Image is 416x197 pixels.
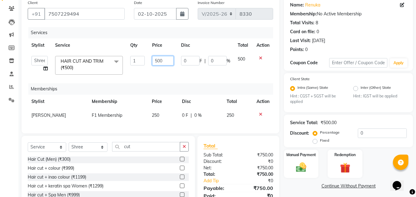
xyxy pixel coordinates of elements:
[28,95,88,108] th: Stylist
[31,112,66,118] span: [PERSON_NAME]
[245,178,278,184] div: ₹0
[305,2,320,8] a: Renuka
[194,112,202,119] span: 0 %
[199,152,238,158] div: Sub Total:
[320,130,340,135] label: Percentage
[112,142,180,152] input: Search or Scan
[88,95,148,108] th: Membership
[329,58,387,68] input: Enter Offer / Coupon Code
[290,2,304,8] div: Name:
[28,8,45,20] button: +91
[178,95,223,108] th: Disc
[290,76,310,82] label: Client State
[223,95,253,108] th: Total
[337,161,353,174] img: _gift.svg
[290,11,407,17] div: No Active Membership
[253,38,273,52] th: Action
[199,165,238,171] div: Net:
[290,37,311,44] div: Last Visit:
[204,58,206,64] span: |
[148,95,178,108] th: Price
[290,20,314,26] div: Total Visits:
[28,38,51,52] th: Stylist
[238,184,278,192] div: ₹750.00
[321,120,337,126] div: ₹500.00
[92,112,122,118] span: F1 Membership
[317,29,319,35] div: 0
[290,130,309,136] div: Discount:
[127,38,149,52] th: Qty
[28,156,71,163] div: Hair Cut (Men) (₹300)
[28,165,74,171] div: Hair cut + colour (₹999)
[28,183,103,189] div: Hair cut + keratin spa Women (₹1299)
[182,112,188,119] span: 0 F
[227,112,234,118] span: 250
[320,138,329,143] label: Fixed
[238,158,278,165] div: ₹0
[234,38,253,52] th: Total
[290,11,317,17] div: Membership:
[28,174,86,180] div: Hair cut + inao colour (₹1199)
[334,152,356,158] label: Redemption
[305,46,308,53] div: 0
[238,152,278,158] div: ₹750.00
[297,85,328,92] label: Intra (Same) State
[191,112,192,119] span: |
[316,20,318,26] div: 8
[199,171,238,178] div: Total:
[238,171,278,178] div: ₹750.00
[177,38,234,52] th: Disc
[238,56,245,62] span: 500
[199,184,238,192] div: Payable:
[286,152,316,158] label: Manual Payment
[312,37,325,44] div: [DATE]
[238,165,278,171] div: ₹750.00
[293,161,309,173] img: _cash.svg
[390,58,407,68] button: Apply
[353,93,407,99] small: Hint : IGST will be applied
[28,83,278,95] div: Memberships
[390,172,410,191] iframe: chat widget
[290,120,318,126] div: Service Total:
[152,112,159,118] span: 250
[199,158,238,165] div: Discount:
[199,178,245,184] a: Add Tip
[148,38,177,52] th: Price
[51,38,127,52] th: Service
[285,183,412,189] a: Continue Without Payment
[290,46,304,53] div: Points:
[290,29,315,35] div: Card on file:
[253,95,273,108] th: Action
[73,65,76,70] a: x
[61,58,103,70] span: HAIR CUT AND TRIM (₹500)
[28,27,278,38] div: Services
[290,60,329,66] div: Coupon Code
[290,93,344,105] small: Hint : CGST + SGST will be applied
[361,85,391,92] label: Inter (Other) State
[204,143,218,149] span: Total
[44,8,125,20] input: Search by Name/Mobile/Email/Code
[227,58,230,64] span: %
[200,58,202,64] span: F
